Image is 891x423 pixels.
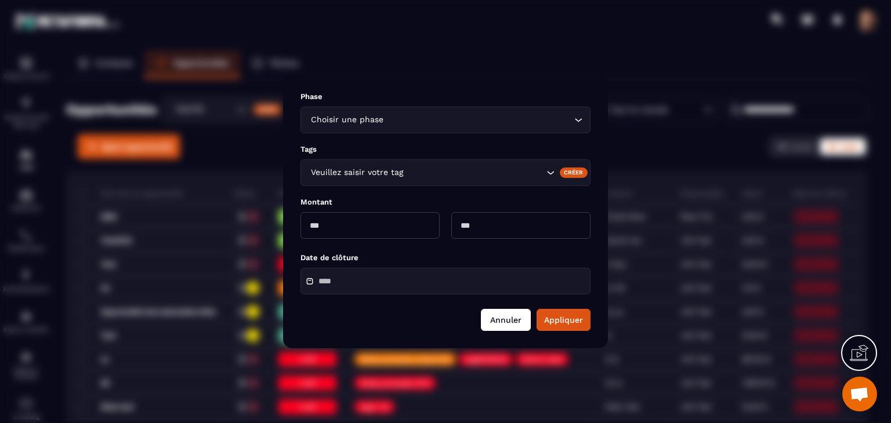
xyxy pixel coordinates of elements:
div: Search for option [300,107,591,133]
div: Mở cuộc trò chuyện [842,377,877,411]
span: Choisir une phase [308,114,386,126]
input: Search for option [405,166,544,179]
span: Veuillez saisir votre tag [308,166,405,179]
input: Search for option [386,114,571,126]
p: Date de clôture [300,253,591,262]
p: Tags [300,145,591,154]
button: Appliquer [537,309,591,331]
div: Créer [560,167,588,178]
div: Search for option [300,159,591,186]
button: Annuler [481,309,531,331]
p: Montant [300,198,591,206]
p: Phase [300,92,591,101]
